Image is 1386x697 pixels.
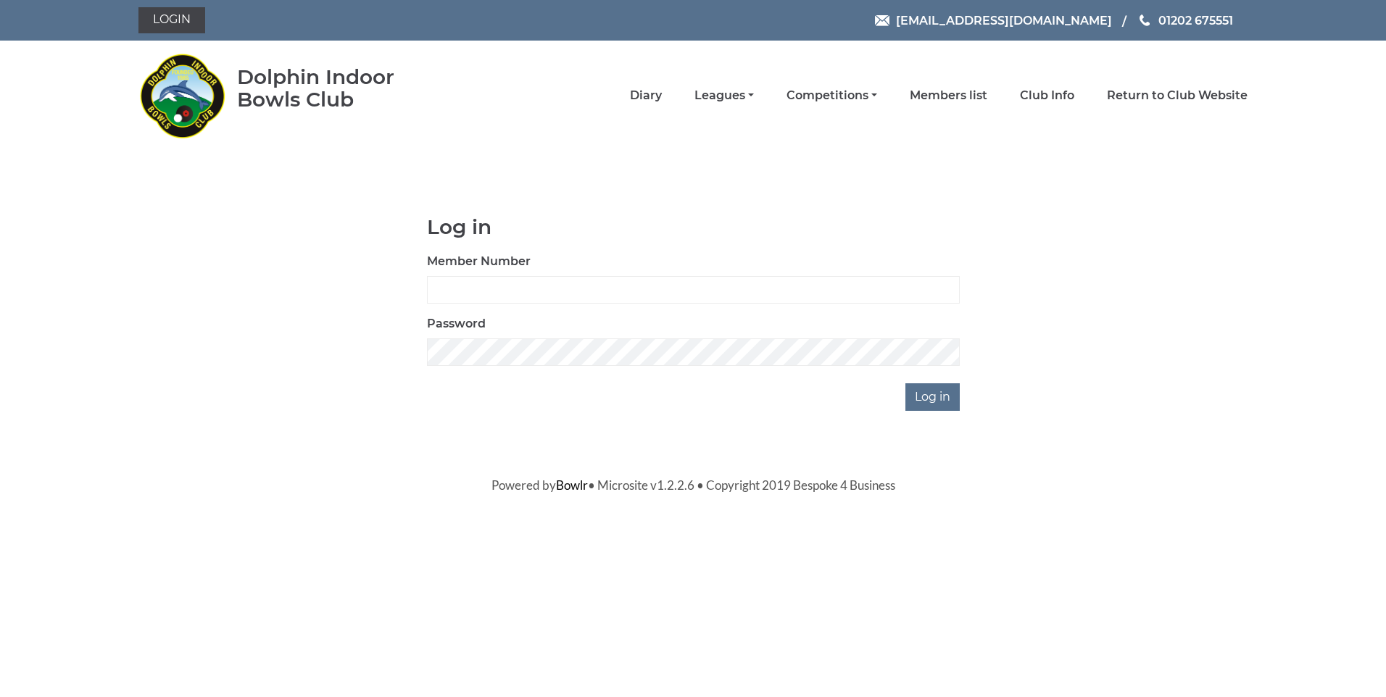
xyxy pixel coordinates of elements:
[427,216,960,238] h1: Log in
[905,383,960,411] input: Log in
[1158,13,1233,27] span: 01202 675551
[427,315,486,333] label: Password
[1137,12,1233,30] a: Phone us 01202 675551
[491,477,895,493] span: Powered by • Microsite v1.2.2.6 • Copyright 2019 Bespoke 4 Business
[138,45,225,146] img: Dolphin Indoor Bowls Club
[138,7,205,33] a: Login
[694,88,754,104] a: Leagues
[875,15,889,26] img: Email
[237,66,441,111] div: Dolphin Indoor Bowls Club
[896,13,1112,27] span: [EMAIL_ADDRESS][DOMAIN_NAME]
[787,88,877,104] a: Competitions
[910,88,987,104] a: Members list
[556,477,588,493] a: Bowlr
[1020,88,1074,104] a: Club Info
[875,12,1112,30] a: Email [EMAIL_ADDRESS][DOMAIN_NAME]
[427,253,531,270] label: Member Number
[1140,14,1150,26] img: Phone us
[630,88,662,104] a: Diary
[1107,88,1248,104] a: Return to Club Website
